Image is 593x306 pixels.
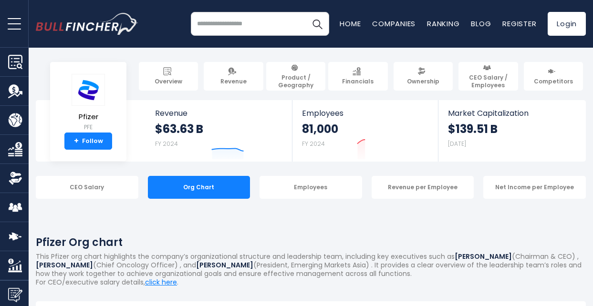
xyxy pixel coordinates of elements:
a: Revenue $63.63 B FY 2024 [146,100,292,162]
span: Market Capitalization [448,109,575,118]
a: Ranking [427,19,459,29]
a: +Follow [64,133,112,150]
strong: $139.51 B [448,122,498,136]
a: Employees 81,000 FY 2024 [292,100,438,162]
div: CEO Salary [36,176,138,199]
b: [PERSON_NAME] [36,260,93,270]
a: Companies [372,19,416,29]
small: PFE [72,123,105,132]
span: Revenue [220,78,247,85]
span: Pfizer [72,113,105,121]
span: Product / Geography [270,74,321,89]
small: FY 2024 [302,140,325,148]
span: Competitors [534,78,573,85]
a: Pfizer PFE [71,73,105,133]
p: This Pfizer org chart highlights the company’s organizational structure and leadership team, incl... [36,252,586,278]
span: Revenue [155,109,283,118]
span: Ownership [407,78,439,85]
p: For CEO/executive salary details, . [36,278,586,286]
a: click here [145,277,177,287]
a: Go to homepage [36,13,138,35]
a: Revenue [204,62,263,91]
strong: 81,000 [302,122,338,136]
a: Product / Geography [266,62,325,91]
img: Ownership [8,171,22,185]
div: Net Income per Employee [483,176,586,199]
a: Competitors [524,62,583,91]
b: [PERSON_NAME] [455,252,512,261]
img: bullfincher logo [36,13,138,35]
div: Employees [260,176,362,199]
div: Revenue per Employee [372,176,474,199]
h1: Pfizer Org chart [36,235,586,250]
span: Overview [155,78,182,85]
a: Ownership [394,62,453,91]
a: Home [340,19,361,29]
small: [DATE] [448,140,466,148]
a: Login [548,12,586,36]
strong: + [74,137,79,145]
div: Org Chart [148,176,250,199]
small: FY 2024 [155,140,178,148]
b: [PERSON_NAME] [196,260,253,270]
a: Overview [139,62,198,91]
a: Financials [328,62,387,91]
a: Register [502,19,536,29]
strong: $63.63 B [155,122,203,136]
a: CEO Salary / Employees [458,62,518,91]
button: Search [305,12,329,36]
a: Market Capitalization $139.51 B [DATE] [438,100,585,162]
a: Blog [471,19,491,29]
span: Financials [342,78,374,85]
span: CEO Salary / Employees [463,74,513,89]
span: Employees [302,109,429,118]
